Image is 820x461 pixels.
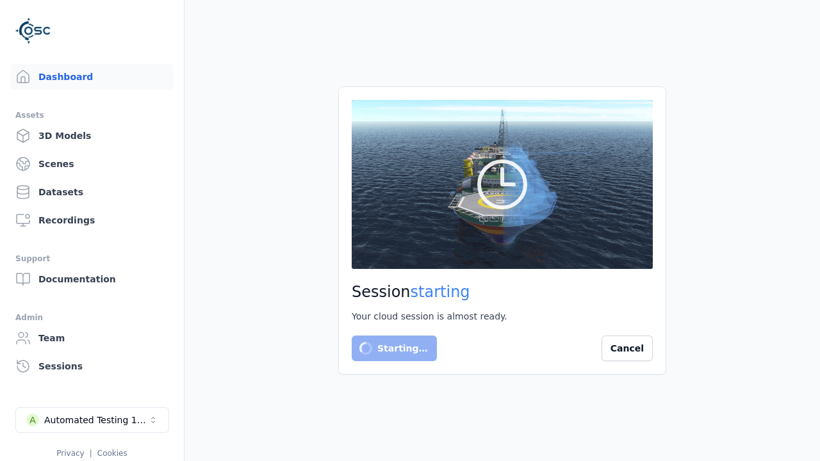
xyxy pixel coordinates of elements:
[15,108,168,123] div: Assets
[352,282,653,302] h2: Session
[10,353,174,379] a: Sessions
[10,325,174,351] a: Team
[10,151,174,177] a: Scenes
[56,449,84,458] a: Privacy
[10,64,174,90] a: Dashboard
[352,310,653,323] div: Your cloud session is almost ready.
[15,13,51,49] img: Logo
[15,310,168,325] div: Admin
[26,414,39,426] div: A
[90,449,92,458] span: |
[10,123,174,149] a: 3D Models
[10,207,174,233] a: Recordings
[44,414,148,426] div: Automated Testing 1 - Playwright
[97,449,127,458] a: Cookies
[10,266,174,292] a: Documentation
[15,251,168,266] div: Support
[15,407,169,433] button: Select a workspace
[10,179,174,205] a: Datasets
[411,283,470,301] span: starting
[352,336,437,361] button: Starting…
[602,336,653,361] button: Cancel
